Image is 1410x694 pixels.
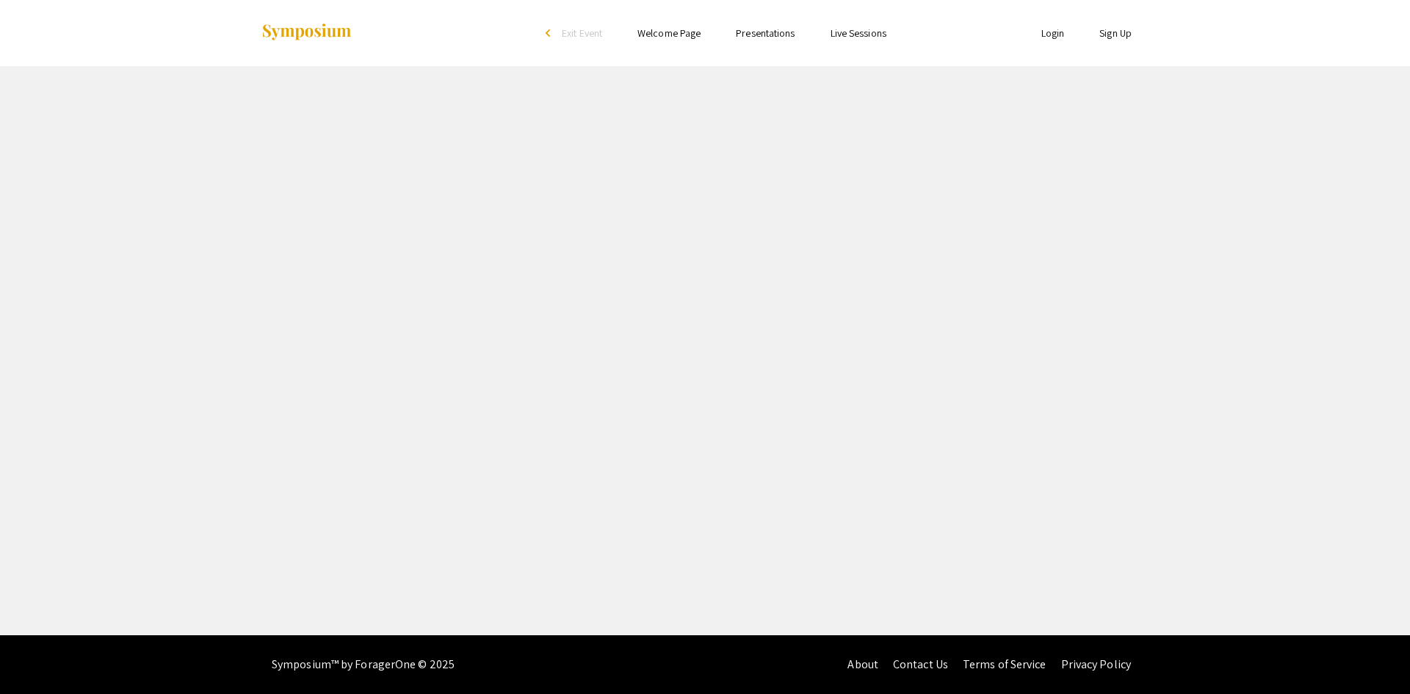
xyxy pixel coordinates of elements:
a: Contact Us [893,657,948,672]
a: Live Sessions [831,26,886,40]
div: arrow_back_ios [546,29,554,37]
a: Terms of Service [963,657,1046,672]
a: Welcome Page [637,26,701,40]
a: Sign Up [1099,26,1132,40]
img: Symposium by ForagerOne [261,23,352,43]
a: Login [1041,26,1065,40]
a: Presentations [736,26,795,40]
span: Exit Event [562,26,602,40]
div: Symposium™ by ForagerOne © 2025 [272,635,455,694]
a: Privacy Policy [1061,657,1131,672]
a: About [847,657,878,672]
